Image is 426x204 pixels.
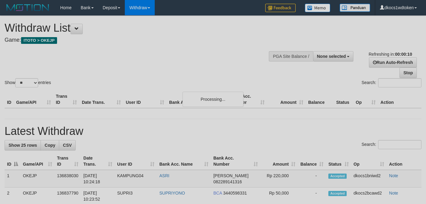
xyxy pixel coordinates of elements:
[378,91,421,108] th: Action
[81,170,115,188] td: [DATE] 10:24:18
[59,140,76,150] a: CSV
[213,191,222,195] span: BCA
[55,170,81,188] td: 136838030
[313,51,354,62] button: None selected
[378,140,421,149] input: Search:
[328,174,347,179] span: Accepted
[55,153,81,170] th: Trans ID: activate to sort column ascending
[5,170,20,188] td: 1
[123,91,167,108] th: User ID
[387,153,421,170] th: Action
[5,153,20,170] th: ID: activate to sort column descending
[378,78,421,87] input: Search:
[182,92,244,107] div: Processing...
[41,140,59,150] a: Copy
[298,170,326,188] td: -
[267,91,306,108] th: Amount
[213,173,248,178] span: [PERSON_NAME]
[260,170,298,188] td: Rp 220,000
[5,125,421,137] h1: Latest Withdraw
[9,143,37,148] span: Show 25 rows
[353,91,378,108] th: Op
[351,170,387,188] td: dkocs1bniwd2
[21,37,57,44] span: ITOTO > OKEJP
[389,173,398,178] a: Note
[115,153,157,170] th: User ID: activate to sort column ascending
[5,22,278,34] h1: Withdraw List
[5,91,14,108] th: ID
[269,51,313,62] div: PGA Site Balance /
[260,153,298,170] th: Amount: activate to sort column ascending
[79,91,123,108] th: Date Trans.
[5,78,51,87] label: Show entries
[81,153,115,170] th: Date Trans.: activate to sort column ascending
[317,54,346,59] span: None selected
[340,4,370,12] img: panduan.png
[369,57,417,68] a: Run Auto-Refresh
[167,91,228,108] th: Bank Acc. Name
[5,3,51,12] img: MOTION_logo.png
[45,143,55,148] span: Copy
[389,191,398,195] a: Note
[53,91,79,108] th: Trans ID
[14,91,53,108] th: Game/API
[298,153,326,170] th: Balance: activate to sort column ascending
[159,191,185,195] a: SUPRIYONO
[328,191,347,196] span: Accepted
[362,78,421,87] label: Search:
[213,179,242,184] span: Copy 082289141316 to clipboard
[159,173,169,178] a: ASRI
[228,91,267,108] th: Bank Acc. Number
[326,153,351,170] th: Status: activate to sort column ascending
[265,4,296,12] img: Feedback.jpg
[211,153,260,170] th: Bank Acc. Number: activate to sort column ascending
[362,140,421,149] label: Search:
[334,91,353,108] th: Status
[395,52,412,57] strong: 00:00:10
[63,143,72,148] span: CSV
[157,153,211,170] th: Bank Acc. Name: activate to sort column ascending
[5,37,278,43] h4: Game:
[115,170,157,188] td: KAMPUNG04
[399,68,417,78] a: Stop
[15,78,38,87] select: Showentries
[306,91,334,108] th: Balance
[223,191,247,195] span: Copy 3440598331 to clipboard
[5,140,41,150] a: Show 25 rows
[351,153,387,170] th: Op: activate to sort column ascending
[369,52,412,57] span: Refreshing in:
[305,4,330,12] img: Button%20Memo.svg
[20,170,55,188] td: OKEJP
[20,153,55,170] th: Game/API: activate to sort column ascending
